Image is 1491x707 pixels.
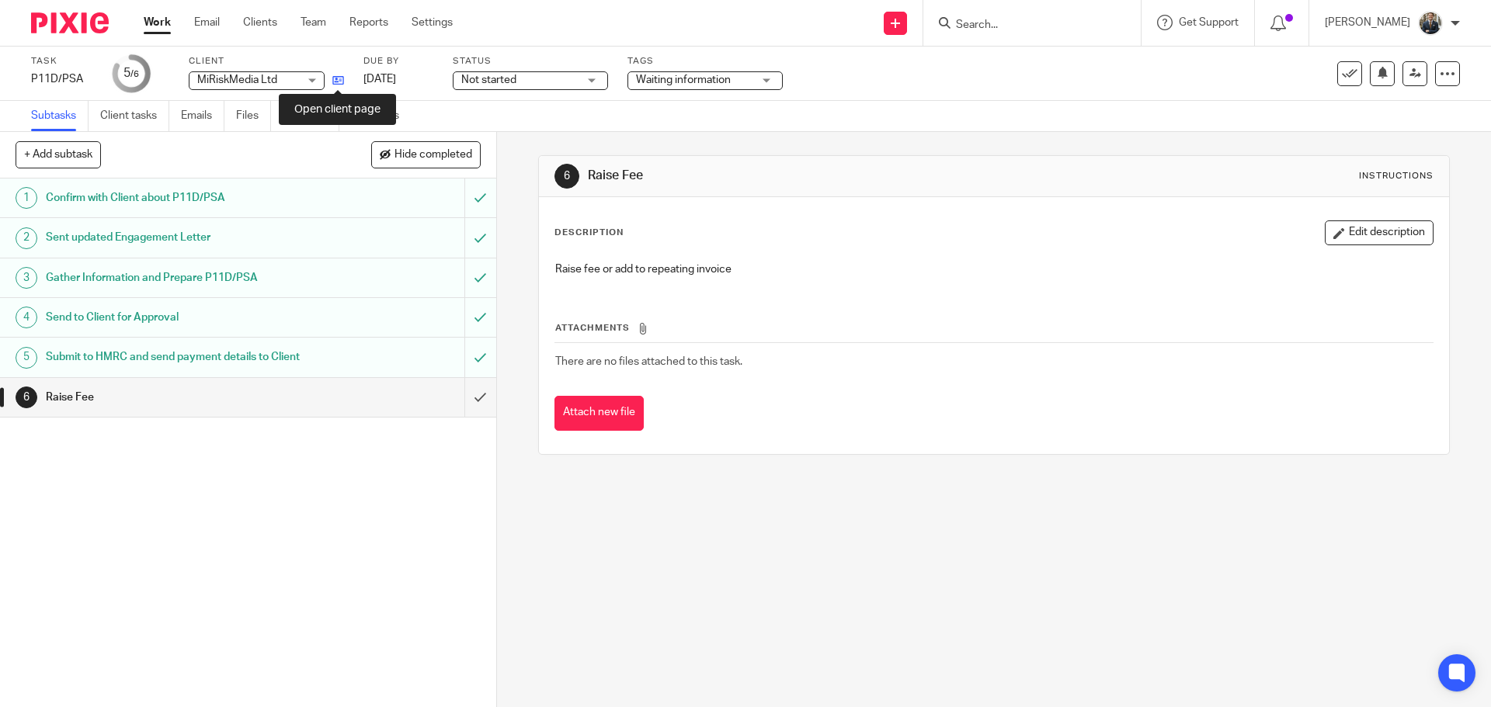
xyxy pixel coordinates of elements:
[283,101,339,131] a: Notes (1)
[1359,170,1434,182] div: Instructions
[16,187,37,209] div: 1
[1179,17,1239,28] span: Get Support
[555,356,742,367] span: There are no files attached to this task.
[627,55,783,68] label: Tags
[189,55,344,68] label: Client
[412,15,453,30] a: Settings
[16,386,37,408] div: 6
[16,141,101,168] button: + Add subtask
[394,149,472,161] span: Hide completed
[1418,11,1443,36] img: Headshot.jpg
[46,306,315,329] h1: Send to Client for Approval
[46,345,315,369] h1: Submit to HMRC and send payment details to Client
[31,71,93,87] div: P11D/PSA
[351,101,411,131] a: Audit logs
[363,55,433,68] label: Due by
[363,74,396,85] span: [DATE]
[31,55,93,68] label: Task
[16,307,37,328] div: 4
[636,75,731,85] span: Waiting information
[554,164,579,189] div: 6
[349,15,388,30] a: Reports
[554,227,624,239] p: Description
[588,168,1027,184] h1: Raise Fee
[554,396,644,431] button: Attach new file
[197,75,277,85] span: MiRiskMedia Ltd
[243,15,277,30] a: Clients
[130,70,139,78] small: /6
[954,19,1094,33] input: Search
[194,15,220,30] a: Email
[46,266,315,289] h1: Gather Information and Prepare P11D/PSA
[1325,15,1410,30] p: [PERSON_NAME]
[371,141,481,168] button: Hide completed
[144,15,171,30] a: Work
[236,101,271,131] a: Files
[123,64,139,82] div: 5
[16,227,37,249] div: 2
[461,75,516,85] span: Not started
[100,101,169,131] a: Client tasks
[1325,220,1434,245] button: Edit description
[31,12,109,33] img: Pixie
[46,186,315,210] h1: Confirm with Client about P11D/PSA
[46,386,315,409] h1: Raise Fee
[301,15,326,30] a: Team
[555,324,630,332] span: Attachments
[16,347,37,369] div: 5
[16,267,37,289] div: 3
[46,226,315,249] h1: Sent updated Engagement Letter
[31,101,89,131] a: Subtasks
[181,101,224,131] a: Emails
[555,262,1432,277] p: Raise fee or add to repeating invoice
[453,55,608,68] label: Status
